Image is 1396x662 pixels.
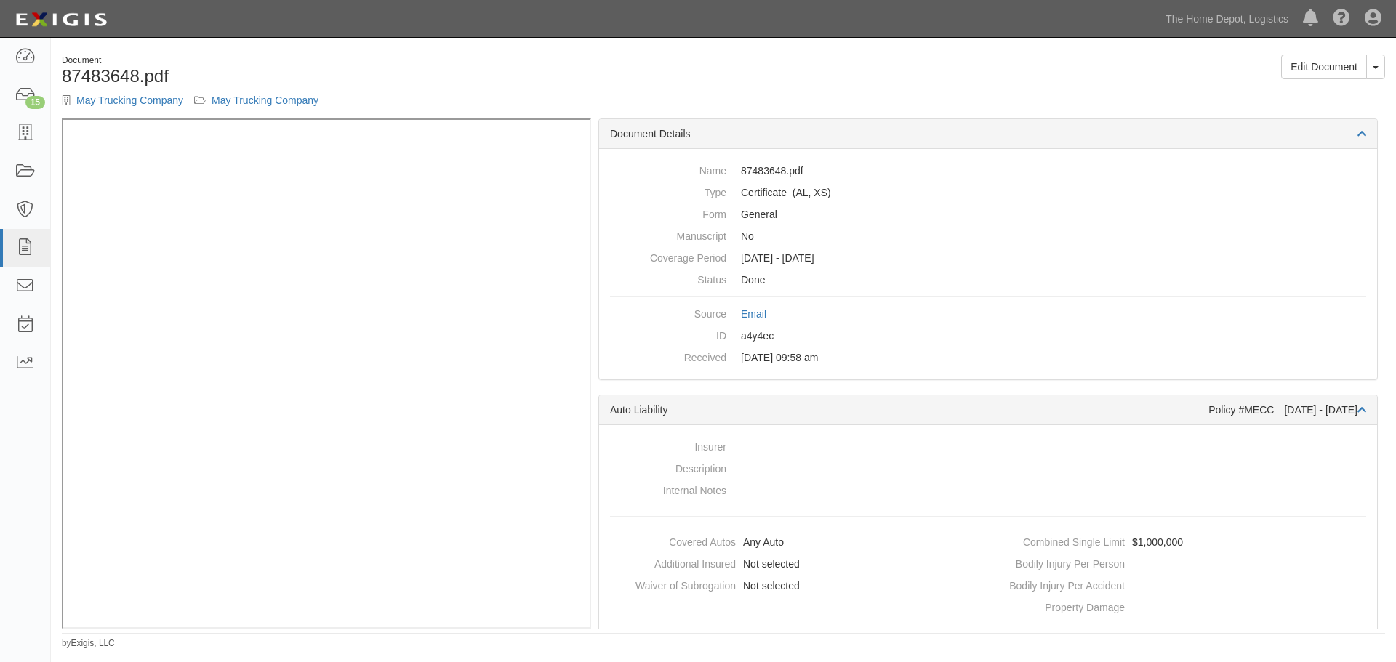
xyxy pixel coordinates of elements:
dt: Combined Single Limit [994,531,1125,549]
a: May Trucking Company [212,94,318,106]
dt: Status [610,269,726,287]
a: The Home Depot, Logistics [1158,4,1296,33]
dd: Auto Liability Excess/Umbrella Liability [610,182,1366,203]
dt: Description [610,458,726,476]
dd: Not selected [605,575,982,597]
dd: Any Auto [605,531,982,553]
dd: a4y4ec [610,325,1366,347]
dd: Not selected [605,553,982,575]
dt: Insurer [610,436,726,454]
div: Auto Liability [610,403,1208,417]
div: Document [62,55,713,67]
dd: Done [610,269,1366,291]
dd: 87483648.pdf [610,160,1366,182]
dt: Internal Notes [610,480,726,498]
h1: 87483648.pdf [62,67,713,86]
dd: No [610,225,1366,247]
dt: Form [610,203,726,222]
dd: $1,000,000 [994,531,1371,553]
dt: Covered Autos [605,531,736,549]
dd: [DATE] 09:58 am [610,347,1366,368]
dt: Bodily Injury Per Accident [994,575,1125,593]
dd: [DATE] - [DATE] [610,247,1366,269]
small: by [62,637,115,650]
dt: Additional Insured [605,553,736,571]
dt: Type [610,182,726,200]
dt: Manuscript [610,225,726,243]
div: 15 [25,96,45,109]
div: Policy #MECC [DATE] - [DATE] [1208,403,1366,417]
dt: Coverage Period [610,247,726,265]
img: logo-5460c22ac91f19d4615b14bd174203de0afe785f0fc80cf4dbbc73dc1793850b.png [11,7,111,33]
a: Edit Document [1281,55,1367,79]
i: Help Center - Complianz [1333,10,1350,28]
dt: Bodily Injury Per Person [994,553,1125,571]
dt: Name [610,160,726,178]
dt: Source [610,303,726,321]
dt: Waiver of Subrogation [605,575,736,593]
a: May Trucking Company [76,94,183,106]
dt: Received [610,347,726,365]
a: Email [741,308,766,320]
dd: General [610,203,1366,225]
dt: ID [610,325,726,343]
div: Document Details [599,119,1377,149]
dt: Property Damage [994,597,1125,615]
a: Exigis, LLC [71,638,115,648]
